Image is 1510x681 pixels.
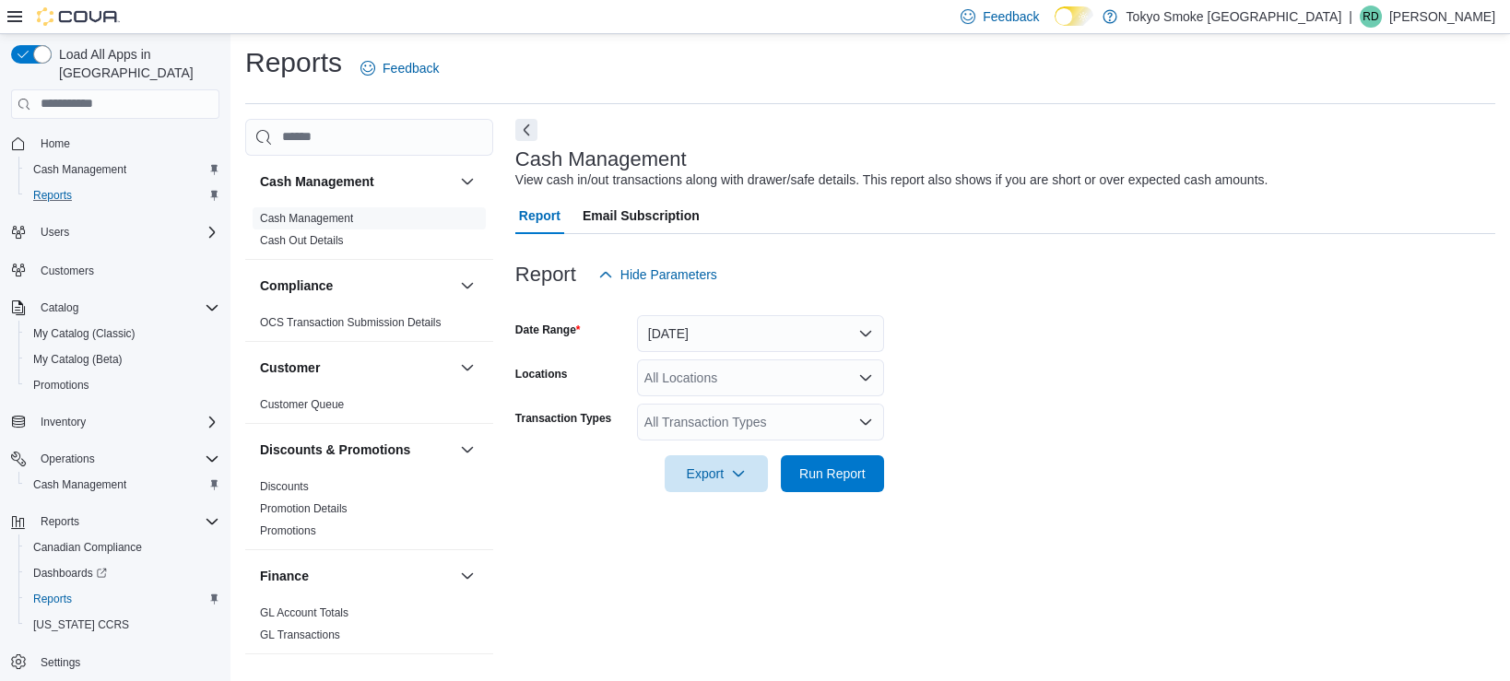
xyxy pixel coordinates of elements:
a: Promotion Details [260,502,348,515]
a: Canadian Compliance [26,536,149,558]
span: Cash Out Details [260,233,344,248]
span: Operations [41,452,95,466]
a: Dashboards [26,562,114,584]
button: Users [33,221,77,243]
a: Cash Management [26,474,134,496]
a: Cash Out Details [260,234,344,247]
span: Email Subscription [583,197,700,234]
button: Cash Management [18,472,227,498]
p: | [1349,6,1352,28]
button: Finance [456,565,478,587]
span: My Catalog (Classic) [26,323,219,345]
button: Next [515,119,537,141]
span: Cash Management [33,477,126,492]
span: Operations [33,448,219,470]
span: Cash Management [26,474,219,496]
span: Canadian Compliance [26,536,219,558]
button: Cash Management [456,170,478,193]
a: GL Account Totals [260,606,348,619]
button: Run Report [781,455,884,492]
button: Discounts & Promotions [456,439,478,461]
button: Cash Management [260,172,453,191]
a: OCS Transaction Submission Details [260,316,442,329]
span: Customers [41,264,94,278]
span: Reports [33,592,72,606]
a: My Catalog (Beta) [26,348,130,370]
span: Catalog [33,297,219,319]
span: Users [41,225,69,240]
h3: Cash Management [515,148,687,170]
h1: Reports [245,44,342,81]
span: My Catalog (Classic) [33,326,136,341]
span: Canadian Compliance [33,540,142,555]
span: Settings [41,655,80,670]
a: Cash Management [26,159,134,181]
h3: Report [515,264,576,286]
h3: Compliance [260,276,333,295]
a: Promotions [260,524,316,537]
button: Operations [33,448,102,470]
span: Feedback [983,7,1039,26]
a: GL Transactions [260,628,340,641]
h3: Cash Management [260,172,374,191]
button: Customer [456,357,478,379]
p: Tokyo Smoke [GEOGRAPHIC_DATA] [1127,6,1342,28]
span: Promotions [26,374,219,396]
span: Settings [33,651,219,674]
button: Inventory [4,409,227,435]
button: Reports [33,511,87,533]
span: My Catalog (Beta) [26,348,219,370]
span: Users [33,221,219,243]
a: Reports [26,588,79,610]
a: Dashboards [18,560,227,586]
span: Customers [33,258,219,281]
span: OCS Transaction Submission Details [260,315,442,330]
button: [US_STATE] CCRS [18,612,227,638]
span: Washington CCRS [26,614,219,636]
a: My Catalog (Classic) [26,323,143,345]
button: Discounts & Promotions [260,440,453,459]
a: Settings [33,652,88,674]
a: Discounts [260,480,309,493]
button: Settings [4,649,227,675]
span: RD [1363,6,1378,28]
span: Dashboards [26,562,219,584]
span: Home [41,136,70,151]
span: Hide Parameters [620,265,717,284]
span: Export [676,455,757,492]
button: Customer [260,358,453,377]
span: Inventory [41,415,86,429]
button: Canadian Compliance [18,534,227,560]
button: Catalog [33,297,86,319]
div: View cash in/out transactions along with drawer/safe details. This report also shows if you are s... [515,170,1268,190]
span: Cash Management [33,162,126,177]
span: My Catalog (Beta) [33,352,123,367]
a: Feedback [353,50,446,87]
span: GL Transactions [260,628,340,642]
button: Open list of options [858,370,873,385]
div: Compliance [245,311,493,341]
button: Home [4,130,227,157]
span: Discounts [260,479,309,494]
span: Reports [26,588,219,610]
span: Promotions [33,378,89,393]
span: Run Report [799,464,866,483]
button: Compliance [260,276,453,295]
span: Reports [26,184,219,206]
button: Reports [18,586,227,612]
span: Customer Queue [260,397,344,412]
button: Open list of options [858,415,873,429]
h3: Customer [260,358,320,377]
label: Date Range [515,323,581,337]
span: Cash Management [260,211,353,226]
button: Compliance [456,275,478,297]
a: Home [33,133,77,155]
h3: Finance [260,567,309,585]
button: Hide Parameters [591,256,725,293]
a: Customers [33,260,101,282]
button: Cash Management [18,157,227,182]
button: Catalog [4,295,227,321]
a: Reports [26,184,79,206]
button: Inventory [33,411,93,433]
